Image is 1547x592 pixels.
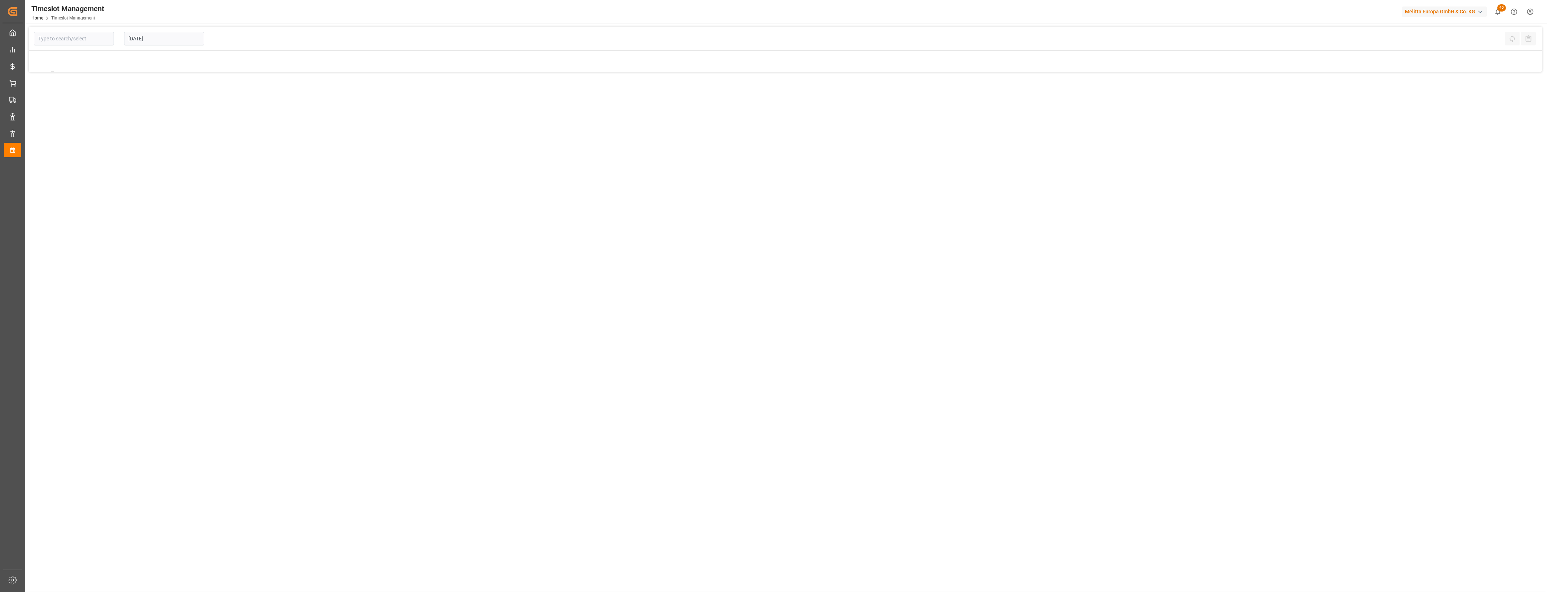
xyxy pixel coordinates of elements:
button: show 45 new notifications [1490,4,1506,20]
button: Melitta Europa GmbH & Co. KG [1402,5,1490,18]
div: Melitta Europa GmbH & Co. KG [1402,6,1487,17]
input: Type to search/select [34,32,114,45]
div: Timeslot Management [31,3,104,14]
input: DD-MM-YYYY [124,32,204,45]
button: Help Center [1506,4,1522,20]
span: 45 [1497,4,1506,12]
a: Home [31,16,43,21]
